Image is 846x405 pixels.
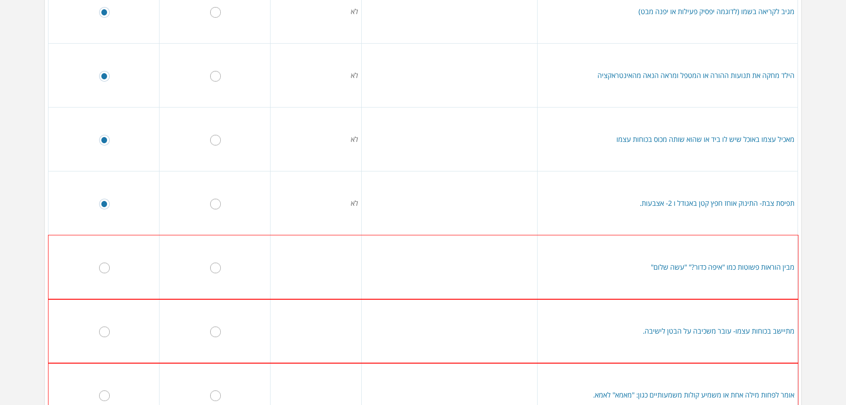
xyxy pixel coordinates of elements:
iframe: מאכיל עצמו בכפית [399,111,500,177]
td: מאכיל עצמו באוכל שיש לו ביד או שהוא שותה מכוס בכוחות עצמו [538,108,798,171]
td: הילד מחקה את תנועות ההורה או המטפל ומראה הנאה מהאינטראקציה [538,44,798,108]
td: מבין הוראות פשוטות כמו "איפה כדור?" "עשה שלום" [538,235,798,299]
td: לא [271,108,362,171]
td: מתיישב בכוחות עצמו- עובר משכיבה על הבטן לישיבה. [538,299,798,363]
iframe: מבין הוראות פשוטות [399,238,500,305]
td: לא [271,44,362,108]
iframe: תפיסת צבת [399,175,500,241]
td: לא [271,171,362,235]
iframe: מחקה מחווה / תנועה [399,47,500,113]
td: תפיסת צבת- התינוק אוחז חפץ קטן באגודל ו 2- אצבעות. [538,171,798,235]
iframe: מתיישב בכוחות עצמו [399,302,500,368]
